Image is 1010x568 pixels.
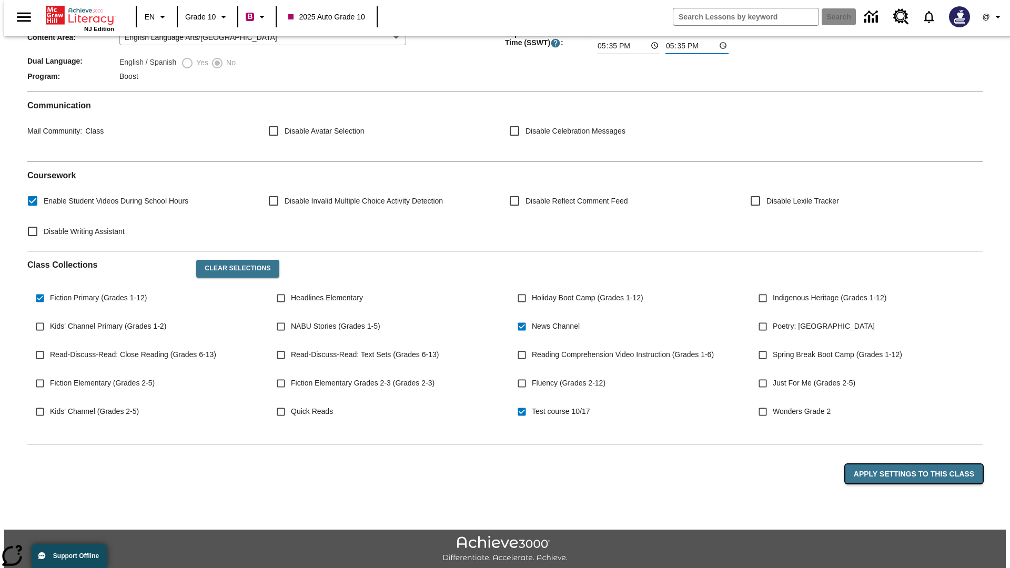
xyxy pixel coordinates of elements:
[285,126,365,137] span: Disable Avatar Selection
[46,4,114,32] div: Home
[27,100,983,110] h2: Communication
[247,10,252,23] span: B
[194,57,208,68] span: Yes
[241,7,272,26] button: Boost Class color is violet red. Change class color
[27,251,983,435] div: Class Collections
[185,12,216,23] span: Grade 10
[665,28,690,36] label: End Time
[291,406,333,417] span: Quick Reads
[532,434,585,445] span: Smart (Grade 3)
[50,434,145,445] span: WordStudio 2-5 (Grades 2-5)
[291,292,363,303] span: Headlines Elementary
[550,38,561,48] button: Supervised Student Work Time is the timeframe when students can take LevelSet and when lessons ar...
[50,406,139,417] span: Kids' Channel (Grades 2-5)
[773,292,886,303] span: Indigenous Heritage (Grades 1-12)
[27,170,983,180] h2: Course work
[532,406,590,417] span: Test course 10/17
[27,72,119,80] span: Program :
[845,464,983,484] button: Apply Settings to this Class
[291,378,435,389] span: Fiction Elementary Grades 2-3 (Grades 2-3)
[773,321,875,332] span: Poetry: [GEOGRAPHIC_DATA]
[82,127,104,135] span: Class
[27,2,983,83] div: Class/Program Information
[532,321,580,332] span: News Channel
[532,292,643,303] span: Holiday Boot Camp (Grades 1-12)
[858,3,887,32] a: Data Center
[766,196,839,207] span: Disable Lexile Tracker
[140,7,174,26] button: Language: EN, Select a language
[224,57,236,68] span: No
[119,57,176,69] label: English / Spanish
[44,196,188,207] span: Enable Student Videos During School Hours
[887,3,915,31] a: Resource Center, Will open in new tab
[291,349,439,360] span: Read-Discuss-Read: Text Sets (Grades 6-13)
[526,196,628,207] span: Disable Reflect Comment Feed
[949,6,970,27] img: Avatar
[50,292,147,303] span: Fiction Primary (Grades 1-12)
[181,7,234,26] button: Grade: Grade 10, Select a grade
[915,3,943,31] a: Notifications
[773,349,902,360] span: Spring Break Boot Camp (Grades 1-12)
[50,349,216,360] span: Read-Discuss-Read: Close Reading (Grades 6-13)
[532,349,714,360] span: Reading Comprehension Video Instruction (Grades 1-6)
[291,434,379,445] span: Prep Boot Camp (Grade 3)
[442,536,568,563] img: Achieve3000 Differentiate Accelerate Achieve
[773,378,855,389] span: Just For Me (Grades 2-5)
[119,72,138,80] span: Boost
[27,260,188,270] h2: Class Collections
[32,544,107,568] button: Support Offline
[27,170,983,242] div: Coursework
[27,100,983,153] div: Communication
[145,12,155,23] span: EN
[285,196,443,207] span: Disable Invalid Multiple Choice Activity Detection
[8,2,39,33] button: Open side menu
[27,57,119,65] span: Dual Language :
[532,378,605,389] span: Fluency (Grades 2-12)
[976,7,1010,26] button: Profile/Settings
[27,127,82,135] span: Mail Community :
[50,378,155,389] span: Fiction Elementary (Grades 2-5)
[50,321,166,332] span: Kids' Channel Primary (Grades 1-2)
[84,26,114,32] span: NJ Edition
[943,3,976,31] button: Select a new avatar
[597,28,624,36] label: Start Time
[773,434,831,445] span: Wonders Grade 3
[27,33,119,42] span: Content Area :
[288,12,365,23] span: 2025 Auto Grade 10
[982,12,989,23] span: @
[526,126,625,137] span: Disable Celebration Messages
[673,8,819,25] input: search field
[46,5,114,26] a: Home
[196,260,279,278] button: Clear Selections
[505,29,597,48] span: Supervised Student Work Time (SSWT) :
[44,226,125,237] span: Disable Writing Assistant
[119,29,406,45] div: English Language Arts/[GEOGRAPHIC_DATA]
[291,321,380,332] span: NABU Stories (Grades 1-5)
[773,406,831,417] span: Wonders Grade 2
[53,552,99,560] span: Support Offline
